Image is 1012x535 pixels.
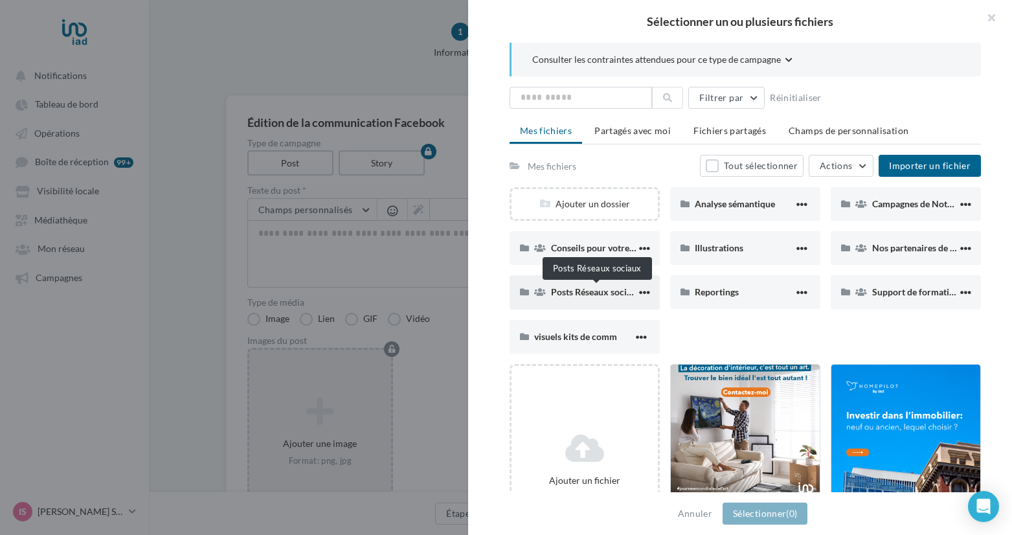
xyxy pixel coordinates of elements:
span: Illustrations [695,242,743,253]
div: Mes fichiers [528,160,576,172]
button: Actions [809,155,873,177]
span: Posts Réseaux sociaux [551,286,642,297]
span: visuels kits de comm [534,331,617,342]
div: Posts Réseaux sociaux [543,257,652,280]
button: Filtrer par [688,87,765,109]
span: (0) [786,508,797,519]
span: Analyse sémantique [695,198,775,209]
div: Open Intercom Messenger [968,491,999,522]
div: Ajouter un fichier [517,474,653,486]
button: Sélectionner(0) [723,503,807,525]
span: Importer un fichier [889,160,971,171]
span: Champs de personnalisation [789,125,908,136]
button: Tout sélectionner [700,155,804,177]
button: Annuler [673,506,717,521]
span: Consulter les contraintes attendues pour ce type de campagne [532,53,781,65]
span: Fichiers partagés [693,125,766,136]
span: Mes fichiers [520,125,572,136]
h2: Sélectionner un ou plusieurs fichiers [489,16,991,27]
span: Reportings [695,286,739,297]
button: Importer un fichier [879,155,981,177]
div: Ajouter un dossier [512,198,658,210]
span: Partagés avec moi [594,125,671,136]
span: Nos partenaires de visibilité locale [872,242,1010,253]
span: Conseils pour votre visibilité locale [551,242,692,253]
span: Support de formation Localads [872,286,996,297]
button: Consulter les contraintes attendues pour ce type de campagne [532,53,793,69]
span: Actions [820,160,852,171]
button: Réinitialiser [765,90,827,106]
span: Campagnes de Notoriété [872,198,971,209]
